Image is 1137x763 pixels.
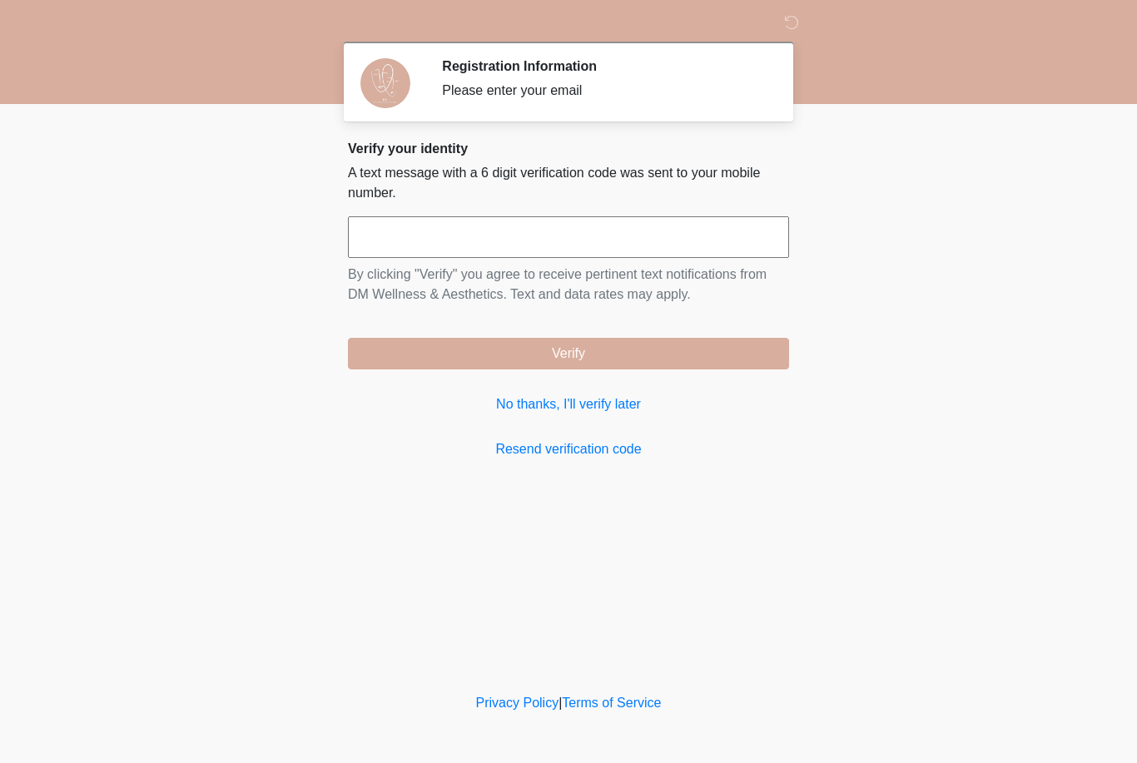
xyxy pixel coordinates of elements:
[348,394,789,414] a: No thanks, I'll verify later
[562,696,661,710] a: Terms of Service
[442,58,764,74] h2: Registration Information
[348,265,789,305] p: By clicking "Verify" you agree to receive pertinent text notifications from DM Wellness & Aesthet...
[442,81,764,101] div: Please enter your email
[348,338,789,369] button: Verify
[360,58,410,108] img: Agent Avatar
[331,12,353,33] img: DM Wellness & Aesthetics Logo
[348,141,789,156] h2: Verify your identity
[476,696,559,710] a: Privacy Policy
[559,696,562,710] a: |
[348,163,789,203] p: A text message with a 6 digit verification code was sent to your mobile number.
[348,439,789,459] a: Resend verification code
